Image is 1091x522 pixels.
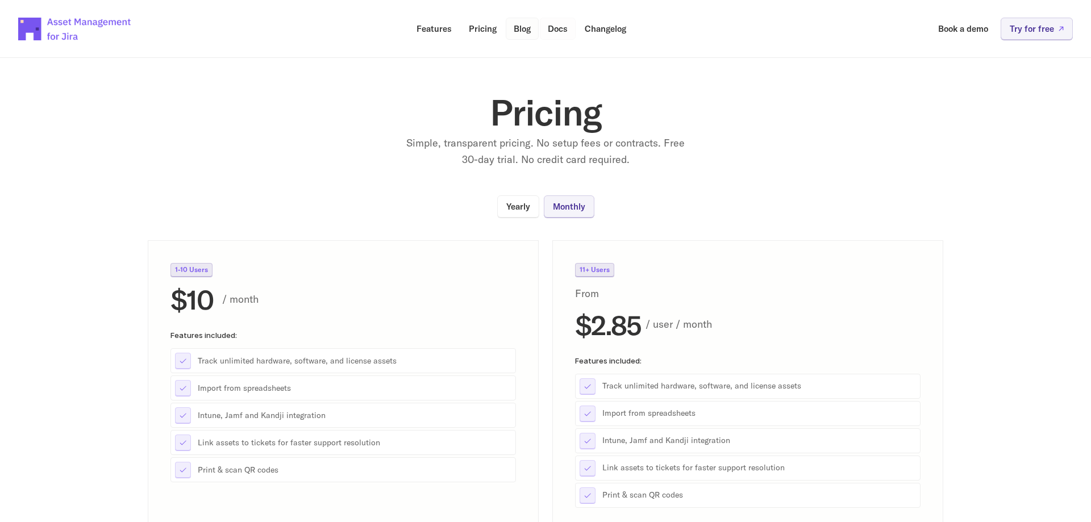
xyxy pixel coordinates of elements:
p: Monthly [553,202,585,211]
p: Link assets to tickets for faster support resolution [198,437,511,448]
a: Features [409,18,460,40]
p: Intune, Jamf and Kandji integration [602,435,916,446]
p: Print & scan QR codes [198,464,511,475]
a: Pricing [461,18,505,40]
p: 1-10 Users [175,266,208,273]
a: Docs [540,18,576,40]
p: Import from spreadsheets [198,382,511,394]
p: Pricing [469,24,497,33]
p: Features [417,24,452,33]
p: Docs [548,24,568,33]
p: Track unlimited hardware, software, and license assets [198,355,511,366]
p: Track unlimited hardware, software, and license assets [602,381,916,392]
p: Intune, Jamf and Kandji integration [198,410,511,421]
p: 11+ Users [580,266,610,273]
h2: $10 [170,286,213,313]
p: Simple, transparent pricing. No setup fees or contracts. Free 30-day trial. No credit card required. [403,135,688,168]
p: Try for free [1010,24,1054,33]
a: Book a demo [930,18,996,40]
a: Blog [506,18,539,40]
p: / user / month [646,316,921,333]
p: / month [222,291,516,307]
a: Changelog [577,18,634,40]
p: Book a demo [938,24,988,33]
h1: Pricing [318,94,773,131]
p: Print & scan QR codes [602,490,916,501]
a: Try for free [1001,18,1073,40]
p: Features included: [170,331,516,339]
p: Yearly [506,202,530,211]
p: Changelog [585,24,626,33]
p: Import from spreadsheets [602,408,916,419]
h2: $2.85 [575,311,641,338]
p: Link assets to tickets for faster support resolution [602,462,916,474]
p: From [575,286,627,302]
p: Blog [514,24,531,33]
p: Features included: [575,356,921,364]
